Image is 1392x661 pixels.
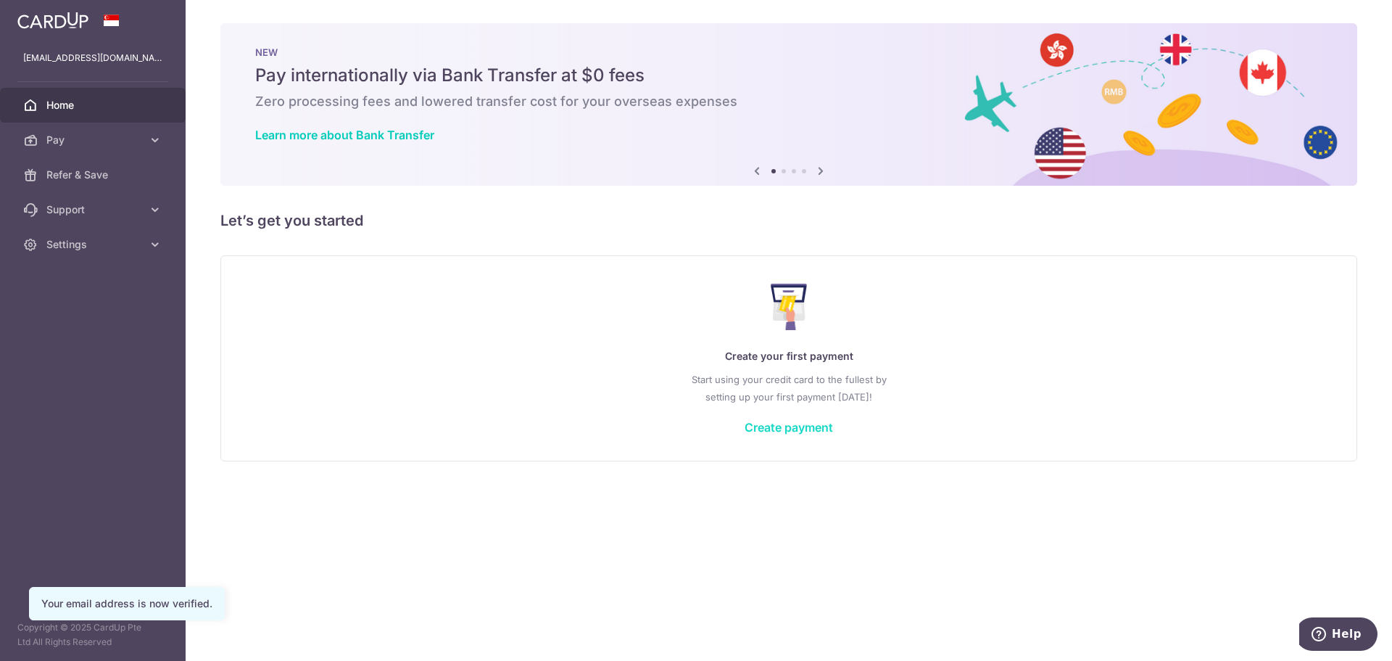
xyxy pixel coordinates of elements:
[255,93,1322,110] h6: Zero processing fees and lowered transfer cost for your overseas expenses
[41,596,212,611] div: Your email address is now verified.
[23,51,162,65] p: [EMAIL_ADDRESS][DOMAIN_NAME]
[745,420,833,435] a: Create payment
[250,348,1327,365] p: Create your first payment
[1299,617,1377,654] iframe: Opens a widget where you can find more information
[255,128,434,142] a: Learn more about Bank Transfer
[46,98,142,112] span: Home
[771,284,808,330] img: Make Payment
[255,64,1322,87] h5: Pay internationally via Bank Transfer at $0 fees
[17,12,88,29] img: CardUp
[250,371,1327,406] p: Start using your credit card to the fullest by setting up your first payment [DATE]!
[220,209,1357,232] h5: Let’s get you started
[46,202,142,217] span: Support
[46,168,142,182] span: Refer & Save
[46,237,142,252] span: Settings
[255,46,1322,58] p: NEW
[46,133,142,147] span: Pay
[220,23,1357,186] img: Bank transfer banner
